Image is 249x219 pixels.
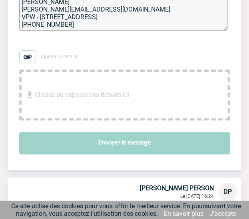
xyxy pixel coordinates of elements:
span: DP [223,188,232,195]
span: Le [DATE] 16:24 [180,193,214,199]
span: Ce site utilise des cookies pour vous offrir le meilleur service. En poursuivant votre navigation... [11,202,241,217]
span: [PERSON_NAME] PERSON [140,184,214,192]
img: file_download.svg [25,90,34,100]
a: En savoir plus [164,210,203,217]
span: Glissez ou déposer des fichiers ici [34,75,129,115]
button: Envoyer le message [19,132,230,154]
span: Ajouter un fichier [41,54,78,59]
a: J'accepte [209,210,236,217]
